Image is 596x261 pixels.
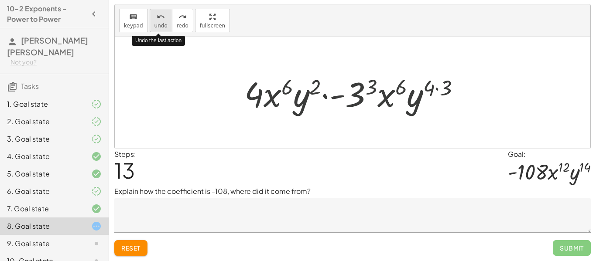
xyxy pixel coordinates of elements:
[7,186,77,197] div: 6. Goal state
[7,169,77,179] div: 5. Goal state
[7,221,77,231] div: 8. Goal state
[114,240,147,256] button: Reset
[7,151,77,162] div: 4. Goal state
[91,116,102,127] i: Task finished and part of it marked as correct.
[91,169,102,179] i: Task finished and correct.
[21,81,39,91] span: Tasks
[114,149,136,159] label: Steps:
[177,23,188,29] span: redo
[91,221,102,231] i: Task started.
[114,157,135,183] span: 13
[91,99,102,109] i: Task finished and part of it marked as correct.
[154,23,168,29] span: undo
[129,12,137,22] i: keyboard
[10,58,102,67] div: Not you?
[114,186,591,197] p: Explain how the coefficient is -108, where did it come from?
[7,203,77,214] div: 7. Goal state
[91,134,102,144] i: Task finished and part of it marked as correct.
[150,9,172,32] button: undoundo
[124,23,143,29] span: keypad
[132,36,185,46] div: Undo the last action
[91,151,102,162] i: Task finished and correct.
[157,12,165,22] i: undo
[7,99,77,109] div: 1. Goal state
[7,3,86,24] h4: 10-2 Exponents - Power to Power
[7,238,77,249] div: 9. Goal state
[172,9,193,32] button: redoredo
[7,35,88,57] span: [PERSON_NAME] [PERSON_NAME]
[7,134,77,144] div: 3. Goal state
[119,9,148,32] button: keyboardkeypad
[91,186,102,197] i: Task finished and part of it marked as correct.
[195,9,230,32] button: fullscreen
[508,149,591,159] div: Goal:
[91,203,102,214] i: Task finished and correct.
[200,23,225,29] span: fullscreen
[7,116,77,127] div: 2. Goal state
[178,12,187,22] i: redo
[121,244,140,252] span: Reset
[91,238,102,249] i: Task not started.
